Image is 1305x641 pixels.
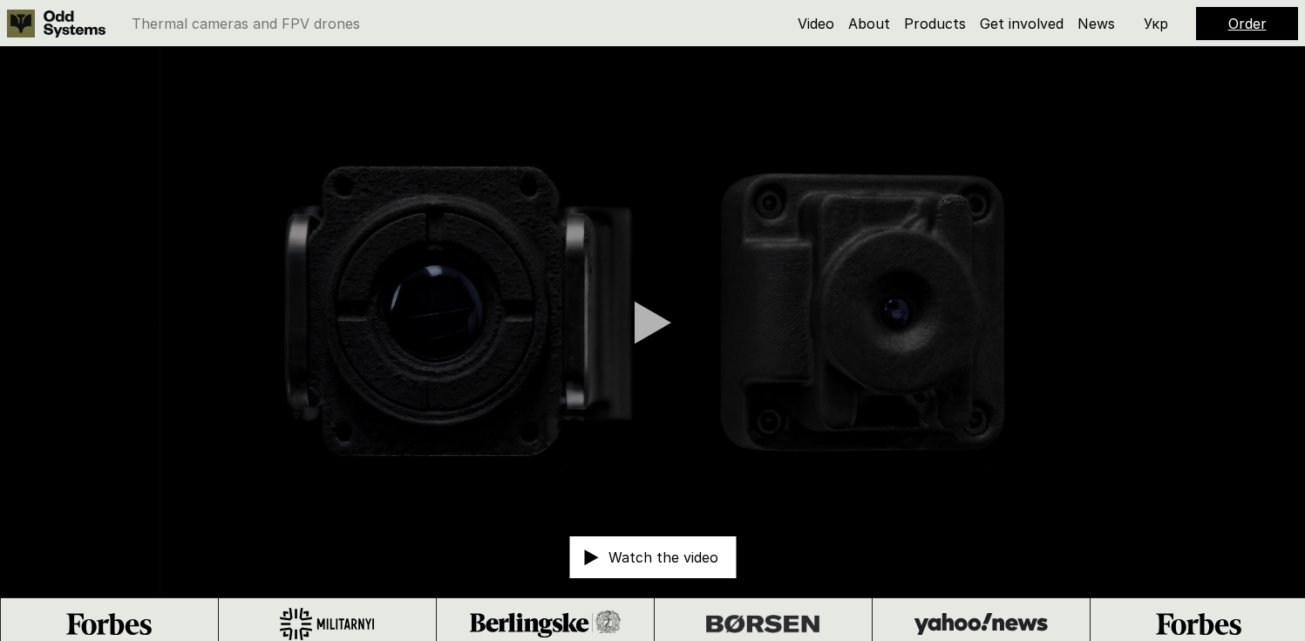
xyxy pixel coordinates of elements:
a: Video [798,15,834,32]
p: Укр [1144,17,1168,31]
p: Thermal cameras and FPV drones [132,17,360,31]
a: Get involved [980,15,1064,32]
p: Watch the video [608,550,718,564]
a: News [1077,15,1115,32]
a: Products [904,15,966,32]
a: About [848,15,890,32]
a: Order [1228,15,1267,32]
